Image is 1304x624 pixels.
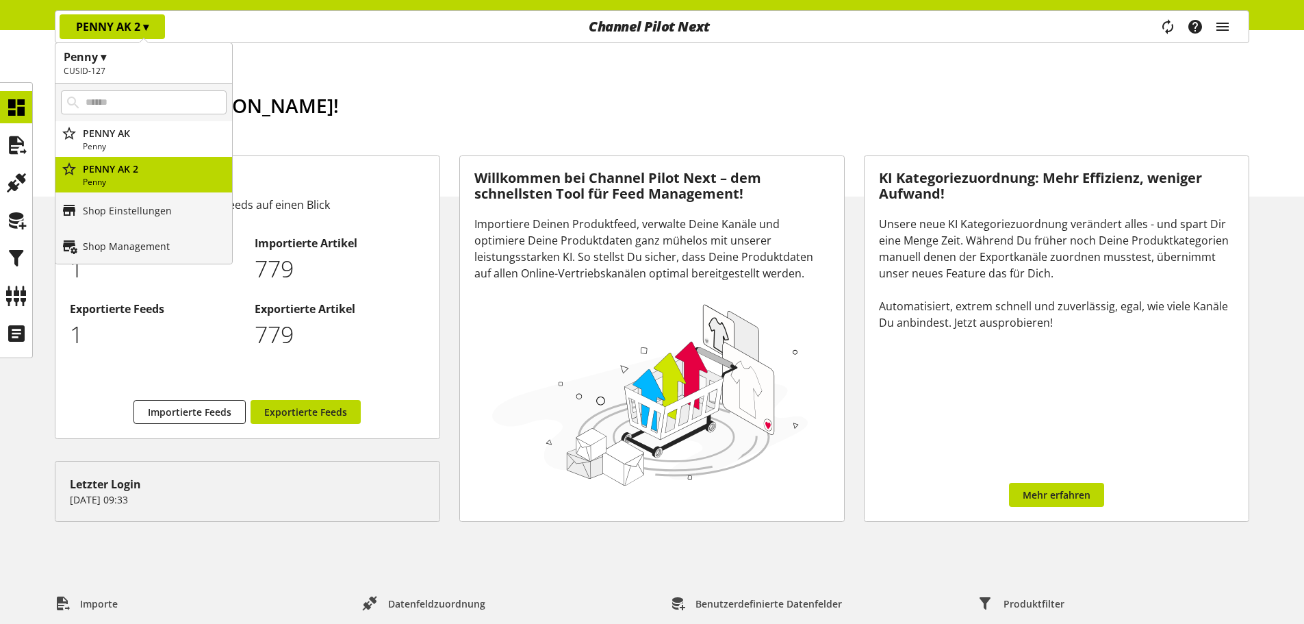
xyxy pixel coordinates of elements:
[1023,488,1090,502] span: Mehr erfahren
[133,400,246,424] a: Importierte Feeds
[80,597,118,611] span: Importe
[55,228,232,264] a: Shop Management
[70,317,240,352] p: 1
[83,162,227,176] p: PENNY AK 2
[70,301,240,317] h2: Exportierte Feeds
[83,140,227,153] p: Penny
[70,492,425,507] p: [DATE] 09:33
[76,125,1249,142] h2: [DATE] ist der [DATE]
[70,476,425,492] div: Letzter Login
[879,216,1234,331] div: Unsere neue KI Kategoriezuordnung verändert alles - und spart Dir eine Menge Zeit. Während Du frü...
[474,216,830,282] div: Importiere Deinen Produktfeed, verwalte Deine Kanäle und optimiere Deine Produktdaten ganz mühelo...
[879,171,1234,201] h3: KI Kategoriezuordnung: Mehr Effizienz, weniger Aufwand!
[255,301,425,317] h2: Exportierte Artikel
[352,591,496,616] a: Datenfeldzuordnung
[83,239,170,253] p: Shop Management
[55,10,1249,43] nav: main navigation
[55,192,232,228] a: Shop Einstellungen
[1003,597,1064,611] span: Produktfilter
[83,176,227,188] p: Penny
[264,405,347,419] span: Exportierte Feeds
[70,171,425,191] h3: Feed-Übersicht
[70,251,240,286] p: 1
[251,400,361,424] a: Exportierte Feeds
[64,65,224,77] h2: CUSID-127
[1009,483,1104,507] a: Mehr erfahren
[143,19,149,34] span: ▾
[76,18,149,35] p: PENNY AK 2
[388,597,485,611] span: Datenfeldzuordnung
[70,197,425,213] div: Alle Informationen zu Deinen Feeds auf einen Blick
[83,203,172,218] p: Shop Einstellungen
[83,126,227,140] p: PENNY AK
[255,317,425,352] p: 779
[255,251,425,286] p: 779
[44,591,129,616] a: Importe
[255,235,425,251] h2: Importierte Artikel
[659,591,853,616] a: Benutzerdefinierte Datenfelder
[488,299,813,490] img: 78e1b9dcff1e8392d83655fcfc870417.svg
[474,171,830,201] h3: Willkommen bei Channel Pilot Next – dem schnellsten Tool für Feed Management!
[967,591,1075,616] a: Produktfilter
[148,405,231,419] span: Importierte Feeds
[64,49,224,65] h1: Penny ▾
[695,597,842,611] span: Benutzerdefinierte Datenfelder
